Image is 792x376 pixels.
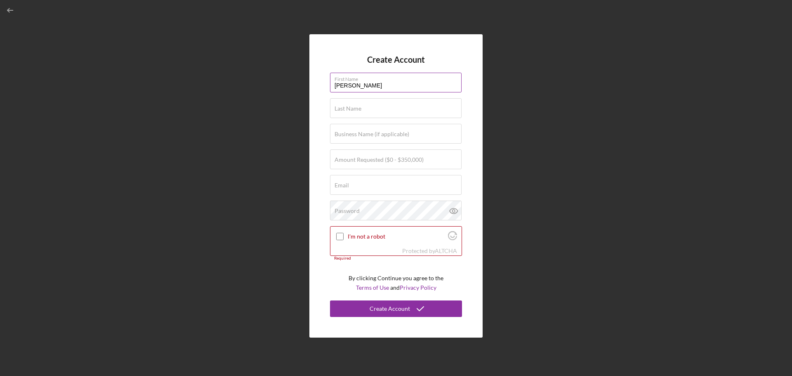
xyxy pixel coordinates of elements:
[335,73,462,82] label: First Name
[402,248,457,254] div: Protected by
[335,208,360,214] label: Password
[335,105,361,112] label: Last Name
[335,182,349,189] label: Email
[370,300,410,317] div: Create Account
[330,256,462,261] div: Required
[448,234,457,241] a: Visit Altcha.org
[435,247,457,254] a: Visit Altcha.org
[330,300,462,317] button: Create Account
[356,284,389,291] a: Terms of Use
[335,131,409,137] label: Business Name (if applicable)
[348,233,445,240] label: I'm not a robot
[349,274,443,292] p: By clicking Continue you agree to the and
[367,55,425,64] h4: Create Account
[335,156,424,163] label: Amount Requested ($0 - $350,000)
[400,284,436,291] a: Privacy Policy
